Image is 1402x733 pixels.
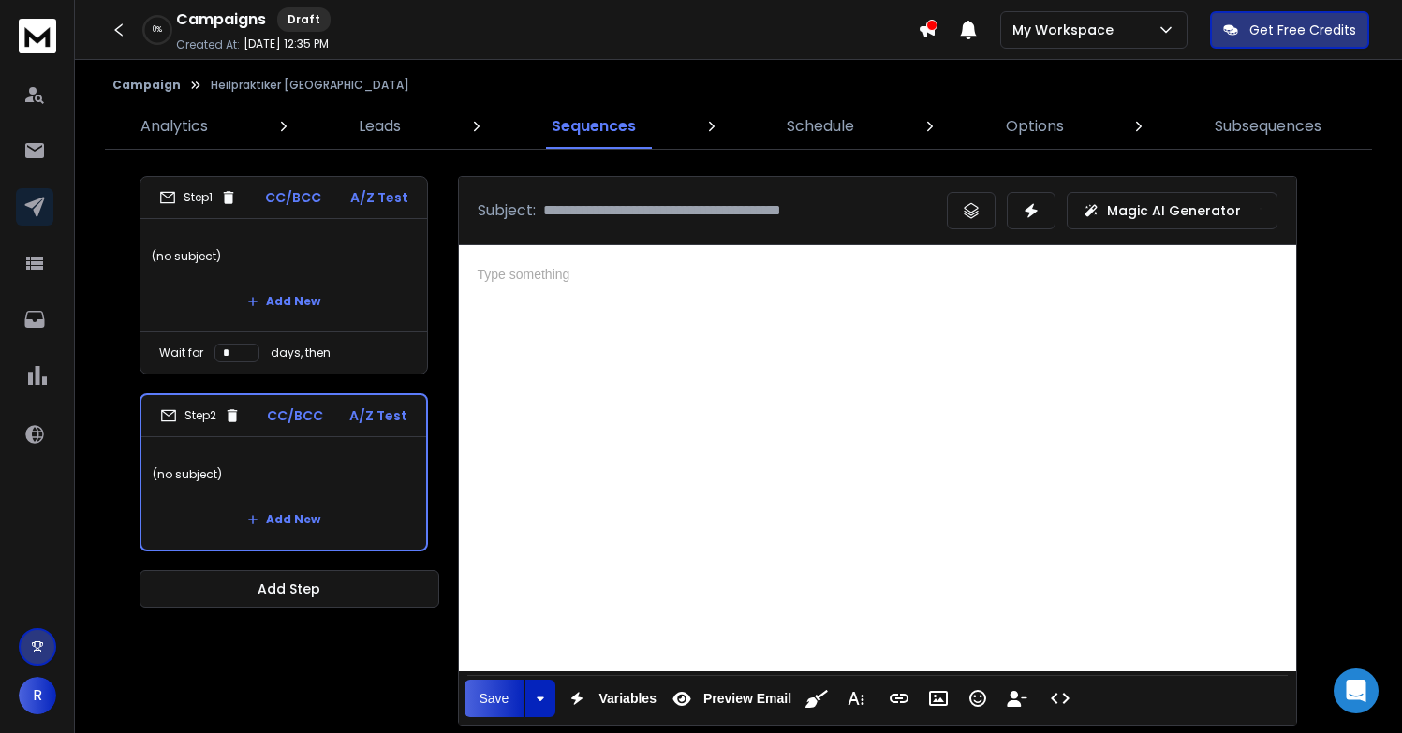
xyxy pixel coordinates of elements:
[775,104,865,149] a: Schedule
[129,104,219,149] a: Analytics
[211,78,409,93] p: Heilpraktiker [GEOGRAPHIC_DATA]
[140,176,428,374] li: Step1CC/BCCA/Z Test(no subject)Add NewWait fordays, then
[787,115,854,138] p: Schedule
[838,680,874,717] button: More Text
[140,570,439,608] button: Add Step
[1042,680,1078,717] button: Code View
[267,406,323,425] p: CC/BCC
[1107,201,1241,220] p: Magic AI Generator
[350,188,408,207] p: A/Z Test
[664,680,795,717] button: Preview Email
[700,691,795,707] span: Preview Email
[1203,104,1333,149] a: Subsequences
[347,104,412,149] a: Leads
[160,407,241,424] div: Step 2
[921,680,956,717] button: Insert Image (⌘P)
[153,24,162,36] p: 0 %
[799,680,834,717] button: Clean HTML
[153,448,415,501] p: (no subject)
[552,115,636,138] p: Sequences
[1067,192,1277,229] button: Magic AI Generator
[999,680,1035,717] button: Insert Unsubscribe Link
[1012,21,1121,39] p: My Workspace
[960,680,996,717] button: Emoticons
[232,283,335,320] button: Add New
[1210,11,1369,49] button: Get Free Credits
[1334,668,1379,713] div: Open Intercom Messenger
[478,199,536,222] p: Subject:
[19,19,56,53] img: logo
[176,37,240,52] p: Created At:
[265,188,321,207] p: CC/BCC
[176,8,266,31] h1: Campaigns
[159,189,237,206] div: Step 1
[152,230,416,283] p: (no subject)
[465,680,524,717] button: Save
[232,501,335,538] button: Add New
[1215,115,1321,138] p: Subsequences
[359,115,401,138] p: Leads
[1006,115,1064,138] p: Options
[881,680,917,717] button: Insert Link (⌘K)
[19,677,56,714] button: R
[112,78,181,93] button: Campaign
[140,393,428,551] li: Step2CC/BCCA/Z Test(no subject)Add New
[595,691,660,707] span: Variables
[995,104,1075,149] a: Options
[349,406,407,425] p: A/Z Test
[271,345,331,360] p: days, then
[559,680,660,717] button: Variables
[540,104,647,149] a: Sequences
[159,345,203,360] p: Wait for
[244,37,329,51] p: [DATE] 12:35 PM
[277,7,331,32] div: Draft
[1249,21,1356,39] p: Get Free Credits
[140,115,208,138] p: Analytics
